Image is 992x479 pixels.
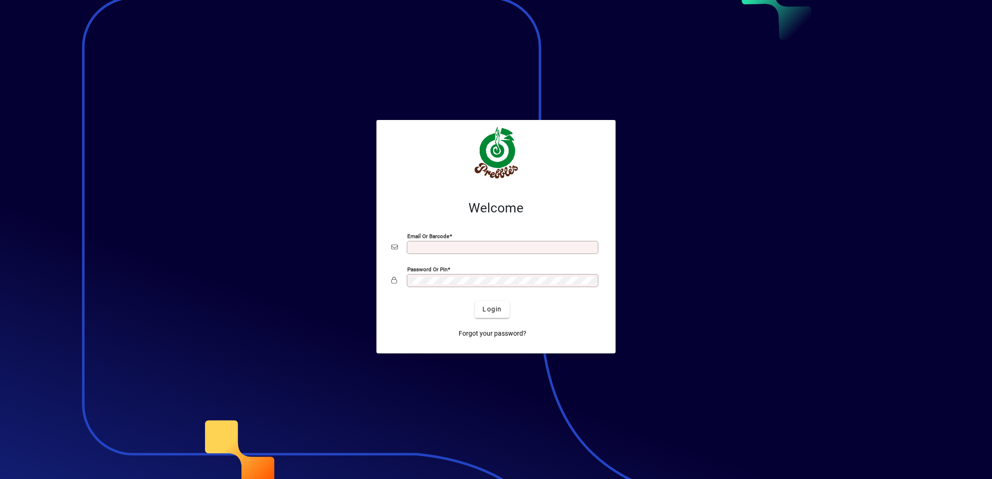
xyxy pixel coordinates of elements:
button: Login [475,301,509,318]
mat-label: Email or Barcode [407,232,449,239]
span: Forgot your password? [459,329,526,338]
mat-label: Password or Pin [407,266,447,272]
span: Login [482,304,502,314]
h2: Welcome [391,200,601,216]
a: Forgot your password? [455,325,530,342]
